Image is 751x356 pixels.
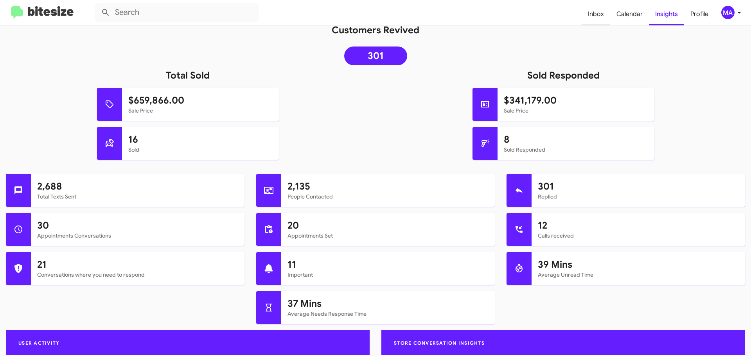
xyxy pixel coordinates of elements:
[287,219,489,232] h1: 20
[37,232,238,240] mat-card-subtitle: Appointments Conversations
[721,6,735,19] div: MA
[538,271,739,279] mat-card-subtitle: Average Unread Time
[504,107,648,114] mat-card-subtitle: Sale Price
[538,193,739,200] mat-card-subtitle: Replied
[538,258,739,271] h1: 39 Mins
[715,6,742,19] button: MA
[649,3,684,25] a: Insights
[128,146,273,154] mat-card-subtitle: Sold
[287,271,489,279] mat-card-subtitle: Important
[538,232,739,240] mat-card-subtitle: Calls received
[287,258,489,271] h1: 11
[95,3,259,22] input: Search
[37,180,238,193] h1: 2,688
[375,69,751,82] h1: Sold Responded
[287,297,489,310] h1: 37 Mins
[504,146,648,154] mat-card-subtitle: Sold Responded
[287,193,489,200] mat-card-subtitle: People Contacted
[37,219,238,232] h1: 30
[538,219,739,232] h1: 12
[368,52,384,60] span: 301
[287,180,489,193] h1: 2,135
[37,193,238,200] mat-card-subtitle: Total Texts Sent
[684,3,715,25] a: Profile
[610,3,649,25] a: Calendar
[287,232,489,240] mat-card-subtitle: Appointments Set
[37,258,238,271] h1: 21
[128,94,273,107] h1: $659,866.00
[37,271,238,279] mat-card-subtitle: Conversations where you need to respond
[538,180,739,193] h1: 301
[388,340,491,346] span: Store Conversation Insights
[504,94,648,107] h1: $341,179.00
[128,107,273,114] mat-card-subtitle: Sale Price
[504,133,648,146] h1: 8
[582,3,610,25] a: Inbox
[287,310,489,318] mat-card-subtitle: Average Needs Response Time
[128,133,273,146] h1: 16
